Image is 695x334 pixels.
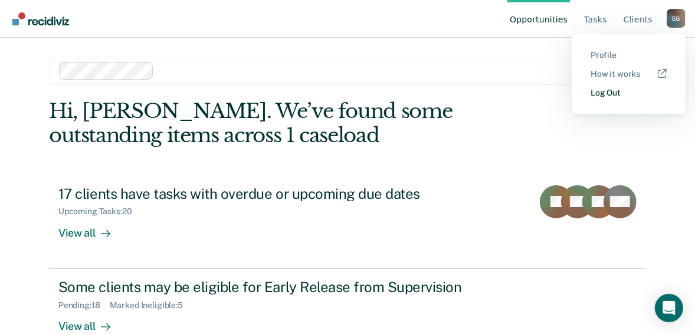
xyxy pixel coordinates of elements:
div: 17 clients have tasks with overdue or upcoming due dates [58,185,473,202]
div: Upcoming Tasks : 20 [58,207,142,217]
div: View all [58,217,124,240]
a: 17 clients have tasks with overdue or upcoming due datesUpcoming Tasks:20View all [49,176,646,268]
img: Recidiviz [12,12,69,25]
a: Profile [591,50,667,60]
a: How it works [591,69,667,79]
div: Open Intercom Messenger [655,294,683,322]
div: Some clients may be eligible for Early Release from Supervision [58,279,473,296]
div: Profile menu [572,34,686,114]
a: Log Out [591,88,667,98]
div: Hi, [PERSON_NAME]. We’ve found some outstanding items across 1 caseload [49,99,527,148]
div: E G [667,9,686,28]
button: Profile dropdown button [667,9,686,28]
div: Marked Ineligible : 5 [110,300,192,310]
div: View all [58,310,124,333]
div: Pending : 18 [58,300,110,310]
